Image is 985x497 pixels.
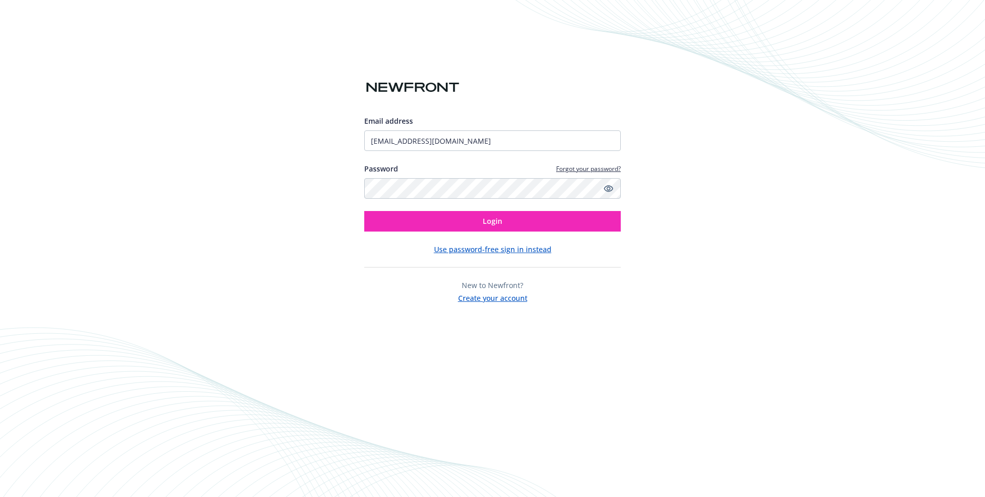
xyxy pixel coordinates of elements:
input: Enter your email [364,130,621,151]
input: Enter your password [364,178,621,199]
label: Password [364,163,398,174]
button: Login [364,211,621,232]
span: Login [483,216,502,226]
button: Create your account [458,291,527,303]
span: New to Newfront? [462,280,523,290]
a: Forgot your password? [556,164,621,173]
a: Show password [602,182,615,195]
button: Use password-free sign in instead [434,244,551,255]
span: Email address [364,116,413,126]
img: Newfront logo [364,79,461,97]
